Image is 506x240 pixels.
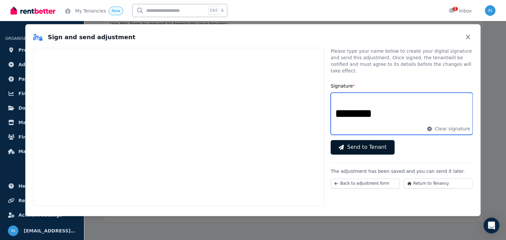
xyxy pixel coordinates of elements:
[347,143,387,151] span: Send to Tenant
[331,168,473,174] p: The adjustment has been saved and you can send it later.
[413,181,449,186] span: Return to Tenancy
[340,181,389,186] span: Back to adjustment form
[331,48,473,74] p: Please type your name below to create your digital signature and send this adjustment. Once signe...
[331,140,395,154] button: Send to Tenant
[427,125,470,132] button: Clear signature
[331,178,400,188] button: Back to adjustment form
[404,178,473,188] button: Return to Tenancy
[464,32,473,42] button: Close
[331,83,355,89] label: Signature
[33,33,135,42] h2: Sign and send adjustment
